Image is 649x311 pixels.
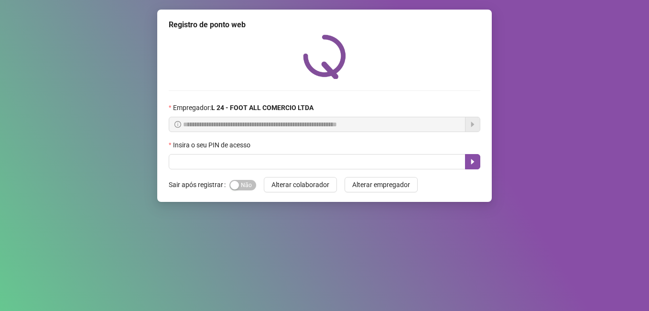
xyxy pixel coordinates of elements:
[303,34,346,79] img: QRPoint
[264,177,337,192] button: Alterar colaborador
[345,177,418,192] button: Alterar empregador
[469,158,476,166] span: caret-right
[169,19,480,31] div: Registro de ponto web
[352,179,410,190] span: Alterar empregador
[174,121,181,128] span: info-circle
[169,177,229,192] label: Sair após registrar
[211,104,314,111] strong: L 24 - FOOT ALL COMERCIO LTDA
[173,102,314,113] span: Empregador :
[271,179,329,190] span: Alterar colaborador
[169,140,257,150] label: Insira o seu PIN de acesso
